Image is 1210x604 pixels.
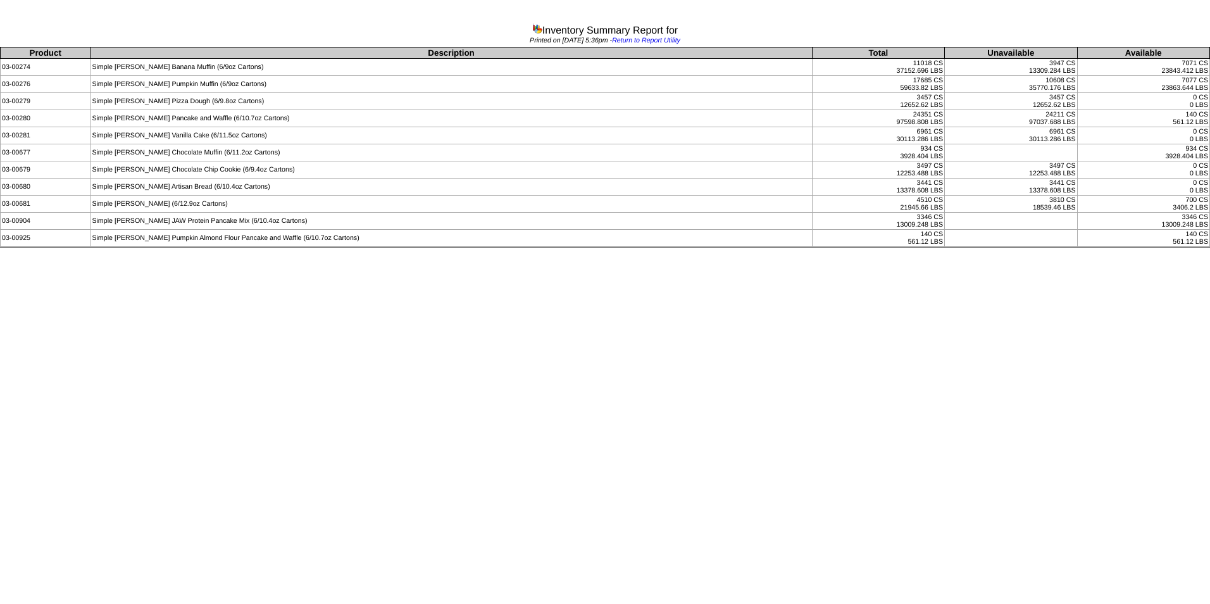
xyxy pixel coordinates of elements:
td: 6961 CS 30113.286 LBS [812,127,944,144]
th: Unavailable [945,47,1077,59]
td: 03-00274 [1,59,90,76]
td: Simple [PERSON_NAME] Pancake and Waffle (6/10.7oz Cartons) [90,110,812,127]
td: 3441 CS 13378.608 LBS [945,179,1077,196]
td: 03-00279 [1,93,90,110]
img: graph.gif [532,23,542,34]
td: 3457 CS 12652.62 LBS [812,93,944,110]
td: 0 CS 0 LBS [1077,161,1209,179]
th: Description [90,47,812,59]
td: 03-00281 [1,127,90,144]
td: Simple [PERSON_NAME] (6/12.9oz Cartons) [90,196,812,213]
td: 03-00904 [1,213,90,230]
td: Simple [PERSON_NAME] Chocolate Muffin (6/11.2oz Cartons) [90,144,812,161]
td: 3810 CS 18539.46 LBS [945,196,1077,213]
td: 934 CS 3928.404 LBS [812,144,944,161]
td: 11018 CS 37152.696 LBS [812,59,944,76]
td: Simple [PERSON_NAME] Chocolate Chip Cookie (6/9.4oz Cartons) [90,161,812,179]
td: 17685 CS 59633.82 LBS [812,76,944,93]
td: 0 CS 0 LBS [1077,179,1209,196]
td: 700 CS 3406.2 LBS [1077,196,1209,213]
td: Simple [PERSON_NAME] Artisan Bread (6/10.4oz Cartons) [90,179,812,196]
td: 7077 CS 23863.644 LBS [1077,76,1209,93]
td: 10608 CS 35770.176 LBS [945,76,1077,93]
td: 24211 CS 97037.688 LBS [945,110,1077,127]
td: 6961 CS 30113.286 LBS [945,127,1077,144]
td: 3346 CS 13009.248 LBS [1077,213,1209,230]
td: 140 CS 561.12 LBS [1077,230,1209,247]
td: Simple [PERSON_NAME] Pumpkin Muffin (6/9oz Cartons) [90,76,812,93]
td: Simple [PERSON_NAME] Pizza Dough (6/9.8oz Cartons) [90,93,812,110]
td: 0 CS 0 LBS [1077,127,1209,144]
td: 934 CS 3928.404 LBS [1077,144,1209,161]
td: 3497 CS 12253.488 LBS [945,161,1077,179]
td: 140 CS 561.12 LBS [812,230,944,247]
td: 03-00925 [1,230,90,247]
td: 03-00276 [1,76,90,93]
td: 3346 CS 13009.248 LBS [812,213,944,230]
td: Simple [PERSON_NAME] JAW Protein Pancake Mix (6/10.4oz Cartons) [90,213,812,230]
td: 0 CS 0 LBS [1077,93,1209,110]
td: 140 CS 561.12 LBS [1077,110,1209,127]
td: 03-00280 [1,110,90,127]
td: 7071 CS 23843.412 LBS [1077,59,1209,76]
td: Simple [PERSON_NAME] Banana Muffin (6/9oz Cartons) [90,59,812,76]
td: Simple [PERSON_NAME] Pumpkin Almond Flour Pancake and Waffle (6/10.7oz Cartons) [90,230,812,247]
td: 24351 CS 97598.808 LBS [812,110,944,127]
td: Simple [PERSON_NAME] Vanilla Cake (6/11.5oz Cartons) [90,127,812,144]
th: Total [812,47,944,59]
td: 3441 CS 13378.608 LBS [812,179,944,196]
th: Product [1,47,90,59]
td: 03-00679 [1,161,90,179]
th: Available [1077,47,1209,59]
td: 3457 CS 12652.62 LBS [945,93,1077,110]
td: 03-00677 [1,144,90,161]
td: 3947 CS 13309.284 LBS [945,59,1077,76]
td: 4510 CS 21945.66 LBS [812,196,944,213]
td: 03-00680 [1,179,90,196]
td: 3497 CS 12253.488 LBS [812,161,944,179]
a: Return to Report Utility [612,37,680,44]
td: 03-00681 [1,196,90,213]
